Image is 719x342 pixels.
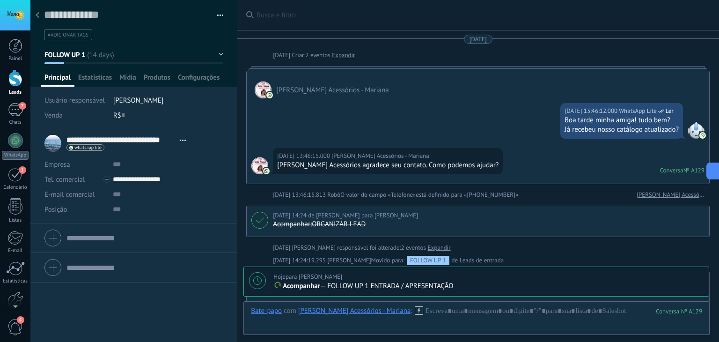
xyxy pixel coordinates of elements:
[273,220,312,229] div: Acompanhar:
[2,278,29,284] div: Estatísticas
[666,106,674,116] span: Ler
[273,272,342,282] div: para [PERSON_NAME]
[273,256,327,265] div: [DATE] 14:24:19.295
[2,89,29,96] div: Leads
[2,119,29,126] div: Chats
[255,82,271,98] span: Bella Menina Acessórios - Mariana
[44,73,71,87] span: Principal
[44,175,85,184] span: Tel. comercial
[113,108,224,123] div: R$
[565,106,619,116] div: [DATE] 13:46:12.000
[637,190,704,200] a: [PERSON_NAME] Acessórios - Mariana
[277,151,331,161] div: [DATE] 13:46:15.000
[17,316,24,324] span: 4
[251,157,268,174] span: Bella Menina Acessórios - Mariana
[119,73,136,87] span: Mídia
[283,282,320,290] span: Acompanhar
[565,125,679,134] div: Já recebeu nosso catálogo atualizado?
[263,168,270,174] img: com.amocrm.amocrmwa.svg
[273,51,355,60] div: Criar:
[699,132,706,139] img: com.amocrm.amocrmwa.svg
[273,220,702,229] p: ORGANIZAR LEAD
[273,243,292,253] div: [DATE]
[273,190,327,200] div: [DATE] 13:46:15.813
[273,211,308,220] div: [DATE] 14:24
[44,187,95,202] button: E-mail comercial
[113,96,164,105] span: [PERSON_NAME]
[266,92,273,98] img: com.amocrm.amocrmwa.svg
[44,93,106,108] div: Usuário responsável
[284,306,296,316] span: com
[277,161,499,170] div: ‎[PERSON_NAME] Acessórios agradece seu contato. Como podemos ajudar?
[44,172,85,187] button: Tel. comercial
[416,190,518,200] span: está definido para «[PHONE_NUMBER]»
[19,166,26,174] span: 1
[305,51,330,60] span: 2 eventos
[327,191,340,199] span: Robô
[2,217,29,223] div: Listas
[340,190,416,200] span: O valor do campo «Telefone»
[44,111,63,120] span: Venda
[2,185,29,191] div: Calendário
[273,273,286,281] span: Hoje
[2,56,29,62] div: Painel
[619,106,656,116] span: WhatsApp Lite
[178,73,220,87] span: Configurações
[273,243,450,253] div: [PERSON_NAME] responsável foi alterado:
[74,145,102,150] span: whatsapp lite
[660,166,683,174] div: Conversa
[273,51,292,60] div: [DATE]
[2,248,29,254] div: E-mail
[44,96,105,105] span: Usuário responsável
[48,32,88,38] span: #adicionar tags
[144,73,170,87] span: Produtos
[407,256,449,265] div: FOLLOW UP 1
[470,35,487,44] div: [DATE]
[371,256,404,265] span: Movido para:
[78,73,112,87] span: Estatísticas
[273,211,418,220] div: de [PERSON_NAME] para [PERSON_NAME]
[656,307,702,315] div: 129
[44,108,106,123] div: Venda
[688,122,704,139] span: WhatsApp Lite
[276,86,389,95] span: Bella Menina Acessórios - Mariana
[332,51,355,60] a: Expandir
[683,166,704,174] div: № A129
[298,306,411,315] div: Bella Menina Acessórios - Mariana
[44,206,67,213] span: Posição
[565,116,679,125] div: Boa tarde minha amiga! tudo bem?
[273,282,704,291] p: — FOLLOW UP 1 ENTRADA / APRESENTAÇÃO
[401,243,426,253] span: 2 eventos
[257,11,710,20] span: Busca e filtro
[44,202,106,217] div: Posição
[331,151,429,161] span: Bella Menina Acessórios - Mariana
[428,243,451,253] a: Expandir
[371,256,504,265] div: de Leads de entrada
[327,256,371,264] span: Lucas Hana rio
[44,190,95,199] span: E-mail comercial
[411,306,412,316] span: :
[2,151,29,160] div: WhatsApp
[19,102,26,110] span: 7
[44,157,106,172] div: Empresa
